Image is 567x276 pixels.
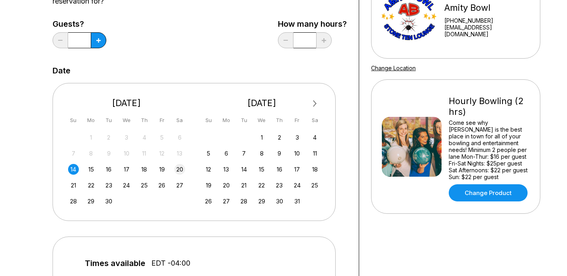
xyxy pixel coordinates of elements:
div: Choose Wednesday, September 17th, 2025 [121,164,132,175]
div: Choose Friday, September 26th, 2025 [156,180,167,191]
div: Choose Friday, October 17th, 2025 [292,164,303,175]
div: Choose Tuesday, October 28th, 2025 [239,196,249,207]
div: Choose Saturday, September 20th, 2025 [174,164,185,175]
div: Choose Friday, September 19th, 2025 [156,164,167,175]
div: Choose Tuesday, October 14th, 2025 [239,164,249,175]
div: Choose Monday, September 22nd, 2025 [86,180,96,191]
div: Choose Sunday, October 5th, 2025 [203,148,214,159]
div: Th [274,115,285,126]
div: Choose Saturday, October 25th, 2025 [309,180,320,191]
div: We [121,115,132,126]
div: Choose Wednesday, October 15th, 2025 [256,164,267,175]
div: Choose Thursday, October 30th, 2025 [274,196,285,207]
div: Choose Wednesday, October 29th, 2025 [256,196,267,207]
div: Choose Saturday, October 11th, 2025 [309,148,320,159]
label: How many hours? [278,20,347,28]
div: We [256,115,267,126]
div: Choose Thursday, October 2nd, 2025 [274,132,285,143]
div: Su [68,115,79,126]
div: Choose Wednesday, October 1st, 2025 [256,132,267,143]
div: Sa [309,115,320,126]
div: month 2025-10 [202,131,322,207]
div: Choose Monday, October 13th, 2025 [221,164,232,175]
div: Choose Monday, September 29th, 2025 [86,196,96,207]
div: Choose Thursday, September 25th, 2025 [139,180,150,191]
div: Choose Tuesday, October 7th, 2025 [239,148,249,159]
div: [PHONE_NUMBER] [444,17,530,24]
div: Choose Friday, October 31st, 2025 [292,196,303,207]
div: Hourly Bowling (2 hrs) [449,96,530,117]
div: Not available Thursday, September 4th, 2025 [139,132,150,143]
div: Choose Friday, October 3rd, 2025 [292,132,303,143]
label: Guests? [53,20,106,28]
div: Choose Saturday, September 27th, 2025 [174,180,185,191]
div: Choose Tuesday, September 16th, 2025 [104,164,114,175]
div: Choose Sunday, October 26th, 2025 [203,196,214,207]
div: Choose Sunday, September 21st, 2025 [68,180,79,191]
div: [DATE] [65,98,188,108]
div: Not available Friday, September 12th, 2025 [156,148,167,159]
div: Choose Monday, October 20th, 2025 [221,180,232,191]
div: Fr [156,115,167,126]
div: Not available Saturday, September 13th, 2025 [174,148,185,159]
a: Change Product [449,184,528,201]
div: Choose Tuesday, October 21st, 2025 [239,180,249,191]
div: Not available Monday, September 8th, 2025 [86,148,96,159]
div: Not available Friday, September 5th, 2025 [156,132,167,143]
div: Choose Saturday, October 18th, 2025 [309,164,320,175]
div: Tu [104,115,114,126]
div: Not available Tuesday, September 2nd, 2025 [104,132,114,143]
div: Sa [174,115,185,126]
div: Choose Sunday, October 12th, 2025 [203,164,214,175]
div: Not available Wednesday, September 10th, 2025 [121,148,132,159]
div: Choose Friday, October 10th, 2025 [292,148,303,159]
div: Choose Monday, October 27th, 2025 [221,196,232,207]
div: [DATE] [200,98,324,108]
div: Choose Thursday, October 23rd, 2025 [274,180,285,191]
div: Not available Sunday, September 7th, 2025 [68,148,79,159]
div: Choose Wednesday, September 24th, 2025 [121,180,132,191]
div: Not available Monday, September 1st, 2025 [86,132,96,143]
div: Not available Tuesday, September 9th, 2025 [104,148,114,159]
div: Choose Sunday, September 14th, 2025 [68,164,79,175]
div: Su [203,115,214,126]
a: [EMAIL_ADDRESS][DOMAIN_NAME] [444,24,530,37]
div: Choose Thursday, October 9th, 2025 [274,148,285,159]
div: Choose Wednesday, October 22nd, 2025 [256,180,267,191]
div: Tu [239,115,249,126]
div: Mo [86,115,96,126]
a: Change Location [371,65,416,71]
div: Amity Bowl [444,2,530,13]
div: Not available Saturday, September 6th, 2025 [174,132,185,143]
div: Choose Sunday, September 28th, 2025 [68,196,79,207]
div: Choose Thursday, September 18th, 2025 [139,164,150,175]
button: Next Month [309,97,321,110]
div: Choose Sunday, October 19th, 2025 [203,180,214,191]
div: Choose Monday, October 6th, 2025 [221,148,232,159]
span: Times available [85,259,145,268]
div: Choose Saturday, October 4th, 2025 [309,132,320,143]
label: Date [53,66,70,75]
div: Th [139,115,150,126]
div: Choose Friday, October 24th, 2025 [292,180,303,191]
div: Choose Wednesday, October 8th, 2025 [256,148,267,159]
div: Come see why [PERSON_NAME] is the best place in town for all of your bowling and entertainment ne... [449,119,530,180]
div: Choose Tuesday, September 30th, 2025 [104,196,114,207]
img: Hourly Bowling (2 hrs) [382,117,442,177]
div: Choose Tuesday, September 23rd, 2025 [104,180,114,191]
div: Mo [221,115,232,126]
div: Not available Thursday, September 11th, 2025 [139,148,150,159]
div: Fr [292,115,303,126]
div: Choose Thursday, October 16th, 2025 [274,164,285,175]
div: month 2025-09 [67,131,186,207]
div: Not available Wednesday, September 3rd, 2025 [121,132,132,143]
div: Choose Monday, September 15th, 2025 [86,164,96,175]
span: EDT -04:00 [151,259,190,268]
